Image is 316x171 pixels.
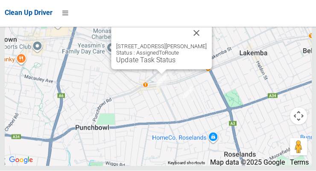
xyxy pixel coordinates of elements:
div: [STREET_ADDRESS][PERSON_NAME] Status : AssignedToRoute [117,44,207,65]
button: Drag Pegman onto the map to open Street View [290,139,307,156]
span: Map data ©2025 Google [210,159,284,167]
div: 90 Rosemont Street South, PUNCHBOWL NSW 2196<br>Status : AssignedToRoute<br><a href="/driver/book... [179,84,196,105]
a: Update Task Status [117,57,176,65]
a: Clean Up Driver [5,7,53,20]
img: Google [7,155,35,166]
a: Terms (opens in new tab) [290,159,308,167]
div: 20 Matthews Street, PUNCHBOWL NSW 2196<br>Status : AssignedToRoute<br><a href="/driver/booking/43... [153,71,170,93]
button: Close [186,23,207,44]
a: Click to see this area on Google Maps [7,155,35,166]
button: Map camera controls [290,108,307,125]
button: Keyboard shortcuts [168,160,205,166]
span: Clean Up Driver [5,9,53,17]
